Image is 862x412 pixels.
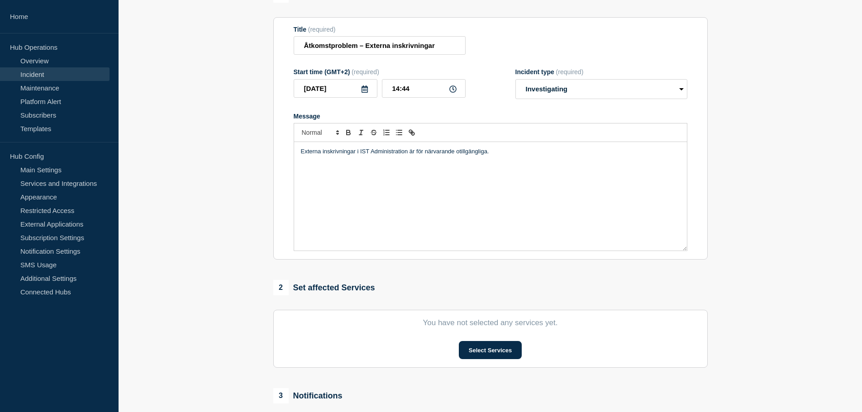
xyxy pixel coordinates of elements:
[273,280,375,295] div: Set affected Services
[515,79,687,99] select: Incident type
[367,127,380,138] button: Toggle strikethrough text
[294,36,466,55] input: Title
[273,388,289,403] span: 3
[294,113,687,120] div: Message
[352,68,379,76] span: (required)
[308,26,336,33] span: (required)
[405,127,418,138] button: Toggle link
[301,147,680,156] p: Externa inskrivningar i IST Administration är för närvarande otillgängliga.
[273,280,289,295] span: 2
[294,79,377,98] input: YYYY-MM-DD
[273,388,343,403] div: Notifications
[556,68,584,76] span: (required)
[298,127,342,138] span: Font size
[380,127,393,138] button: Toggle ordered list
[459,341,522,359] button: Select Services
[393,127,405,138] button: Toggle bulleted list
[294,142,687,251] div: Message
[382,79,466,98] input: HH:MM
[515,68,687,76] div: Incident type
[294,26,466,33] div: Title
[342,127,355,138] button: Toggle bold text
[355,127,367,138] button: Toggle italic text
[294,318,687,327] p: You have not selected any services yet.
[294,68,466,76] div: Start time (GMT+2)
